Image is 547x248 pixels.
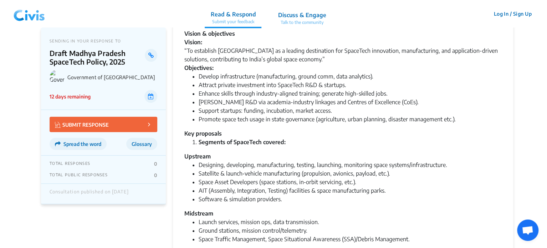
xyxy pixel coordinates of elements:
button: Glossary [126,138,157,150]
strong: Midstream [184,210,213,217]
strong: Vision: [184,39,202,46]
strong: Upstream [184,153,211,160]
strong: Segments of SpaceTech covered: [199,138,286,146]
strong: Objectives: [184,64,214,71]
span: Spread the word [63,141,101,147]
p: SUBMIT RESPONSE [55,120,109,128]
li: Space Traffic Management, Space Situational Awareness (SSA)/Debris Management. [199,235,502,243]
div: “To establish [GEOGRAPHIC_DATA] as a leading destination for SpaceTech innovation, manufacturing,... [184,38,502,64]
img: Vector.jpg [55,122,61,128]
span: Glossary [132,141,152,147]
p: Draft Madhya Pradesh SpaceTech Policy, 2025 [50,49,145,66]
button: SUBMIT RESPONSE [50,117,157,132]
li: Satellite & launch‐vehicle manufacturing (propulsion, avionics, payload, etc.). [199,169,502,178]
li: Space Asset Developers (space stations, in‐orbit servicing, etc.). [199,178,502,186]
button: Spread the word [50,138,107,150]
li: Enhance skills through industry-aligned training; generate high-skilled jobs. [199,89,502,98]
p: Discuss & Engage [278,11,326,19]
p: Submit your feedback [210,19,256,25]
li: Attract private investment into SpaceTech R&D & startups. [199,81,502,89]
li: Software & simulation providers. [199,195,502,203]
p: TOTAL PUBLIC RESPONSES [50,172,108,178]
li: AIT (Assembly, Integration, Testing) facilities & space manufacturing parks. [199,186,502,195]
p: TOTAL RESPONSES [50,161,90,167]
li: Launch services, mission ops, data transmission. [199,218,502,226]
strong: Key proposals [184,130,222,137]
li: [PERSON_NAME] R&D via academia-industry linkages and Centres of Excellence (CoEs). [199,98,502,106]
li: Designing, developing, manufacturing, testing, launching, monitoring space systems/infrastructure. [199,161,502,169]
div: Open chat [517,219,538,241]
p: SENDING IN YOUR RESPONSE TO [50,39,157,43]
p: Read & Respond [210,10,256,19]
li: Support startups: funding, incubation, market access. [199,106,502,115]
button: Log In / Sign Up [489,8,536,19]
strong: Vision & objectives [184,30,235,37]
p: 0 [154,172,157,178]
p: 12 days remaining [50,93,91,100]
p: Talk to the community [278,19,326,26]
p: Government of [GEOGRAPHIC_DATA] [67,74,157,80]
p: 0 [154,161,157,167]
div: Consultation published on [DATE] [50,189,129,198]
img: navlogo.png [11,3,48,25]
img: Government of Madhya Pradesh logo [50,70,65,85]
li: Promote space tech usage in state governance (agriculture, urban planning, disaster management et... [199,115,502,123]
li: Develop infrastructure (manufacturing, ground comm, data analytics). [199,72,502,81]
li: Ground stations, mission control/telemetry. [199,226,502,235]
